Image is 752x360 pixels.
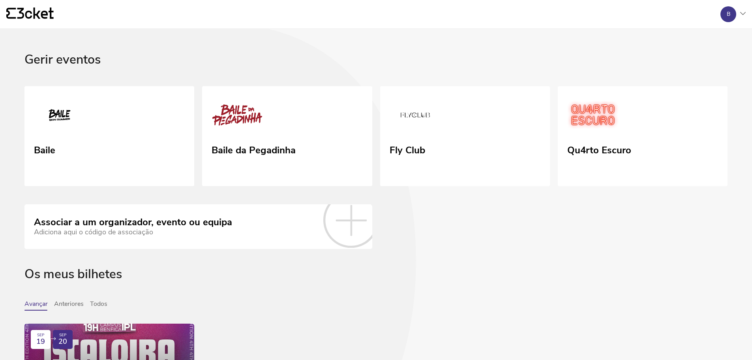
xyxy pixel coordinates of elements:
div: Associar a um organizador, evento ou equipa [34,217,232,228]
span: 20 [58,337,67,346]
a: Fly Club Fly Club [380,86,550,187]
div: B [727,11,730,17]
img: Qu4rto Escuro [567,99,619,134]
button: Todos [90,300,107,311]
div: Baile [34,142,55,156]
span: 19 [36,337,45,346]
div: Qu4rto Escuro [567,142,631,156]
g: {' '} [6,8,16,19]
div: SEP [59,333,66,338]
button: Avançar [24,300,48,311]
img: Baile da Pegadinha [212,99,263,134]
div: Baile da Pegadinha [212,142,296,156]
a: Qu4rto Escuro Qu4rto Escuro [558,86,728,187]
img: Baile [34,99,85,134]
a: Baile Baile [24,86,194,187]
a: Baile da Pegadinha Baile da Pegadinha [202,86,372,187]
a: {' '} [6,8,54,21]
img: Fly Club [390,99,441,134]
div: Gerir eventos [24,53,728,86]
div: Os meus bilhetes [24,267,728,301]
div: Fly Club [390,142,425,156]
button: Anteriores [54,300,84,311]
a: Associar a um organizador, evento ou equipa Adiciona aqui o código de associação [24,204,372,249]
div: SEP [37,333,44,338]
div: Adiciona aqui o código de associação [34,228,232,236]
